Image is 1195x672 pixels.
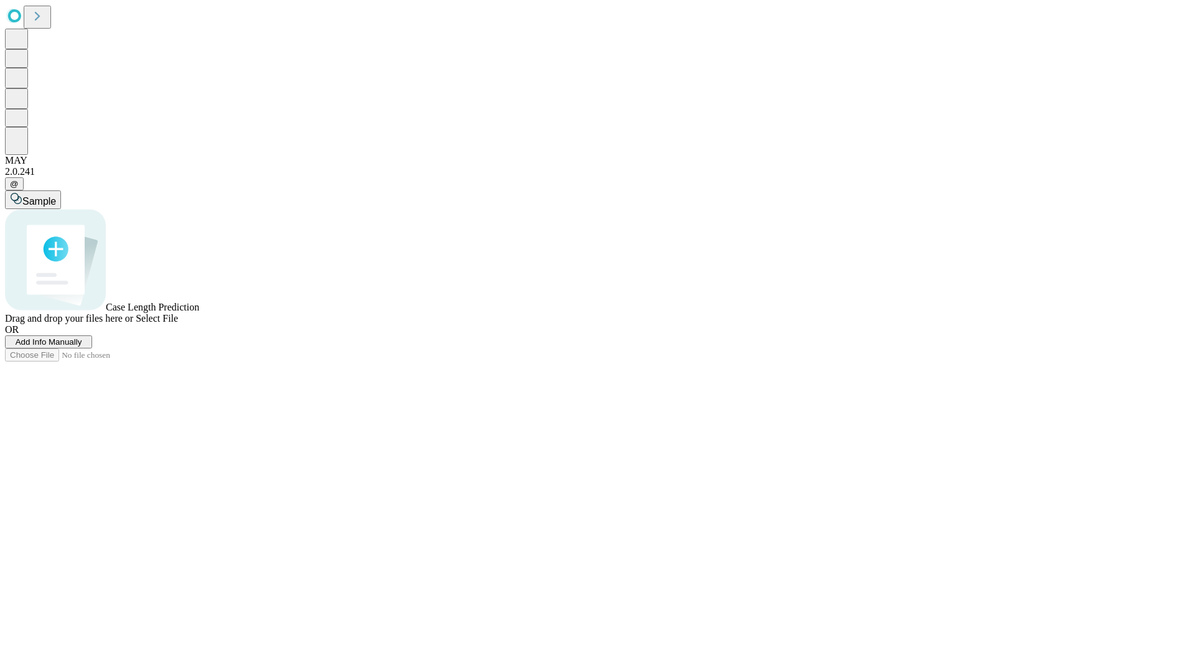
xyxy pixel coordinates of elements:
span: OR [5,324,19,335]
button: @ [5,177,24,190]
span: @ [10,179,19,189]
span: Sample [22,196,56,207]
button: Sample [5,190,61,209]
span: Add Info Manually [16,337,82,347]
div: 2.0.241 [5,166,1190,177]
button: Add Info Manually [5,335,92,348]
span: Drag and drop your files here or [5,313,133,324]
span: Select File [136,313,178,324]
div: MAY [5,155,1190,166]
span: Case Length Prediction [106,302,199,312]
